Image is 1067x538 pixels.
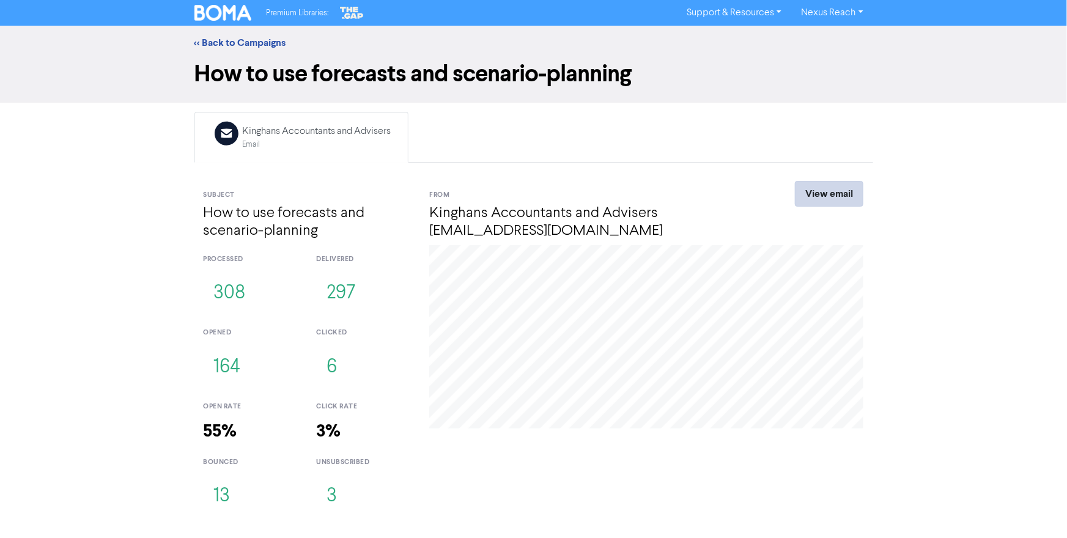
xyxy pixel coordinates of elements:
a: << Back to Campaigns [194,37,286,49]
div: bounced [204,457,298,468]
a: View email [795,181,863,207]
button: 3 [316,476,347,517]
button: 308 [204,273,256,314]
img: BOMA Logo [194,5,252,21]
div: clicked [316,328,411,338]
iframe: Chat Widget [1006,479,1067,538]
h4: Kinghans Accountants and Advisers [EMAIL_ADDRESS][DOMAIN_NAME] [429,205,750,240]
img: The Gap [338,5,365,21]
div: Subject [204,190,412,201]
div: open rate [204,402,298,412]
span: Premium Libraries: [266,9,328,17]
strong: 3% [316,421,341,442]
button: 6 [316,347,347,388]
div: Kinghans Accountants and Advisers [243,124,391,139]
div: Email [243,139,391,150]
button: 297 [316,273,366,314]
div: unsubscribed [316,457,411,468]
button: 164 [204,347,251,388]
div: click rate [316,402,411,412]
button: 13 [204,476,241,517]
a: Support & Resources [677,3,791,23]
a: Nexus Reach [791,3,873,23]
div: opened [204,328,298,338]
div: From [429,190,750,201]
h1: How to use forecasts and scenario-planning [194,60,873,88]
div: delivered [316,254,411,265]
strong: 55% [204,421,237,442]
h4: How to use forecasts and scenario-planning [204,205,412,240]
div: processed [204,254,298,265]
